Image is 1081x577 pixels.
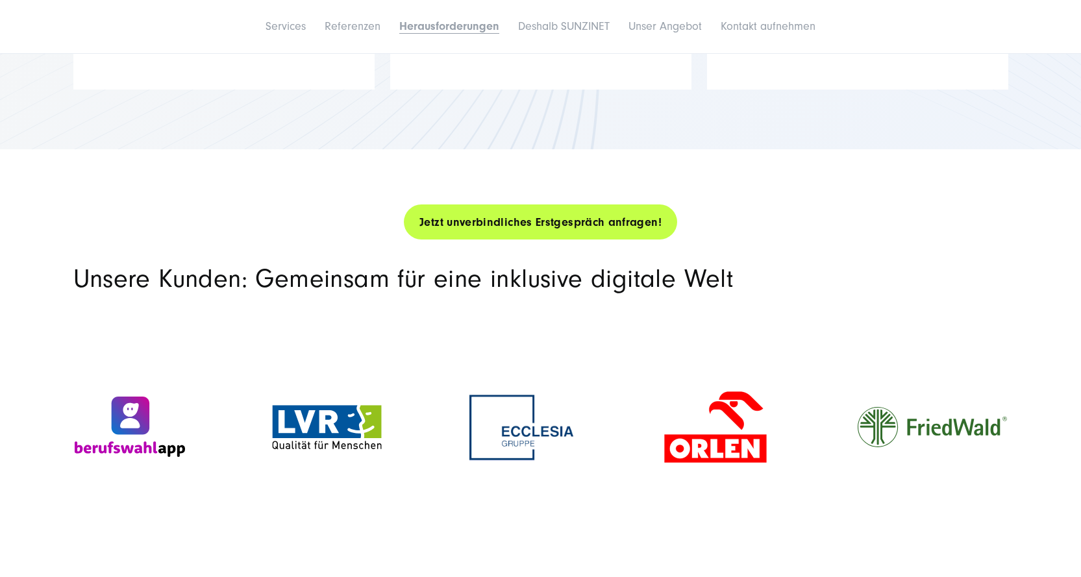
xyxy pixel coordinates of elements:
h2: Unsere Kunden: Gemeinsam für eine inklusive digitale Welt [73,267,734,291]
a: Referenzen [325,19,380,33]
img: Logo des LVR mit den weißen Buchstaben 'LVR' auf blauem Hintergrund, einem stilisierten Gesicht a... [272,404,382,450]
img: Logo von FriedWald, bestehend aus einem stilisierten Baum in Grün, eingeschlossen in einem Kreis,... [858,407,1007,447]
a: Jetzt unverbindliches Erstgespräch anfragen! [404,204,677,241]
img: Logo der Ecclesia Gruppe mit einem offenen blauen Rahmen und dem Schriftzug 'ECCLESIA GRUPPE' in ... [469,375,573,479]
a: Deshalb SUNZINET [518,19,610,33]
img: Das Logo der Berufswahlapp. Ein lilafarbenes Männchen als Icon mit dem Schriftzug [75,397,185,458]
a: Services [266,19,306,33]
a: Herausforderungen [399,19,499,33]
a: Unser Angebot [628,19,702,33]
a: Kontakt aufnehmen [721,19,815,33]
img: Logo des Unternehmens ORLEN, gestaltet in Rot und Weiß, mit einem stilisierten Adlerkopf über dem... [660,387,771,467]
